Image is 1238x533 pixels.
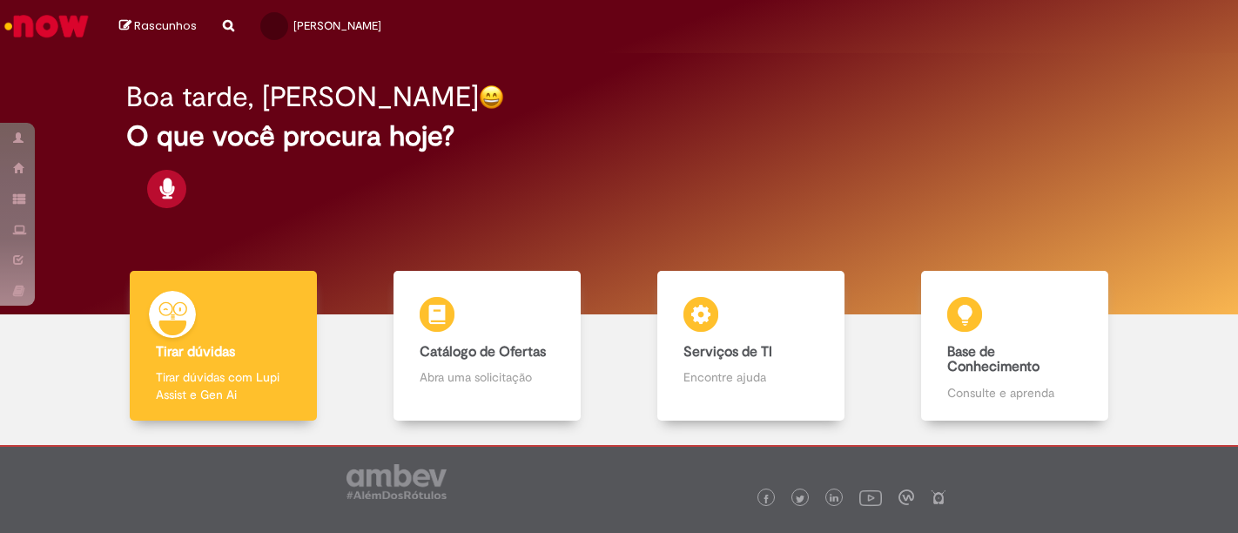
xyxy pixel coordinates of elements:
img: logo_footer_facebook.png [762,495,770,503]
img: ServiceNow [2,9,91,44]
img: logo_footer_linkedin.png [830,494,838,504]
b: Catálogo de Ofertas [420,343,546,361]
img: logo_footer_twitter.png [796,495,804,503]
img: logo_footer_workplace.png [898,489,914,505]
a: Serviços de TI Encontre ajuda [619,271,883,422]
b: Serviços de TI [683,343,772,361]
img: happy-face.png [479,84,504,110]
h2: Boa tarde, [PERSON_NAME] [126,82,479,112]
img: logo_footer_naosei.png [931,489,946,505]
p: Encontre ajuda [683,368,817,386]
a: Catálogo de Ofertas Abra uma solicitação [355,271,619,422]
img: logo_footer_youtube.png [859,486,882,509]
p: Tirar dúvidas com Lupi Assist e Gen Ai [156,368,290,403]
h2: O que você procura hoje? [126,121,1112,152]
b: Base de Conhecimento [947,343,1040,376]
span: Rascunhos [134,17,197,34]
p: Abra uma solicitação [420,368,554,386]
a: Rascunhos [119,18,197,35]
b: Tirar dúvidas [156,343,235,361]
img: logo_footer_ambev_rotulo_gray.png [347,464,447,499]
a: Tirar dúvidas Tirar dúvidas com Lupi Assist e Gen Ai [91,271,355,422]
p: Consulte e aprenda [947,384,1081,401]
a: Base de Conhecimento Consulte e aprenda [883,271,1147,422]
span: [PERSON_NAME] [293,18,381,33]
